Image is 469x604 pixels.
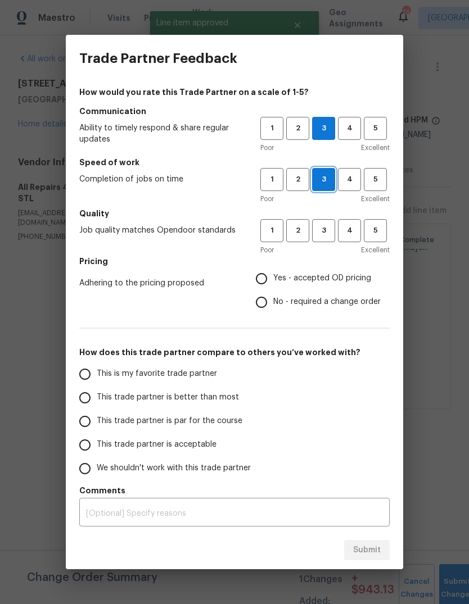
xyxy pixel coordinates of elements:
span: We shouldn't work with this trade partner [97,462,251,474]
span: 5 [365,122,386,135]
span: 4 [339,224,360,237]
button: 1 [260,117,283,140]
span: Completion of jobs on time [79,174,242,185]
button: 1 [260,168,283,191]
span: Ability to timely respond & share regular updates [79,122,242,145]
button: 5 [364,168,387,191]
span: 2 [287,122,308,135]
h5: How does this trade partner compare to others you’ve worked with? [79,347,390,358]
span: Poor [260,193,274,205]
button: 3 [312,168,335,191]
button: 2 [286,117,309,140]
span: 3 [313,224,334,237]
span: 2 [287,224,308,237]
button: 5 [364,117,387,140]
span: 5 [365,173,386,186]
button: 4 [338,168,361,191]
h5: Communication [79,106,390,117]
h5: Pricing [79,256,390,267]
button: 4 [338,117,361,140]
span: 4 [339,122,360,135]
h5: Speed of work [79,157,390,168]
span: Poor [260,142,274,153]
span: This trade partner is acceptable [97,439,217,451]
span: This trade partner is par for the course [97,415,242,427]
h5: Comments [79,485,390,496]
span: Excellent [361,142,390,153]
span: Yes - accepted OD pricing [273,273,371,284]
div: Pricing [256,267,390,314]
span: 2 [287,173,308,186]
span: 1 [261,224,282,237]
span: This is my favorite trade partner [97,368,217,380]
button: 1 [260,219,283,242]
button: 4 [338,219,361,242]
span: This trade partner is better than most [97,392,239,403]
span: Adhering to the pricing proposed [79,278,238,289]
span: 4 [339,173,360,186]
button: 3 [312,117,335,140]
span: Poor [260,244,274,256]
span: 1 [261,173,282,186]
button: 5 [364,219,387,242]
span: Job quality matches Opendoor standards [79,225,242,236]
div: How does this trade partner compare to others you’ve worked with? [79,362,390,480]
button: 2 [286,219,309,242]
span: Excellent [361,193,390,205]
span: 1 [261,122,282,135]
span: 5 [365,224,386,237]
span: 3 [313,173,335,186]
h3: Trade Partner Feedback [79,51,237,66]
h4: How would you rate this Trade Partner on a scale of 1-5? [79,87,390,98]
span: Excellent [361,244,390,256]
span: 3 [313,122,335,135]
h5: Quality [79,208,390,219]
span: No - required a change order [273,296,381,308]
button: 2 [286,168,309,191]
button: 3 [312,219,335,242]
